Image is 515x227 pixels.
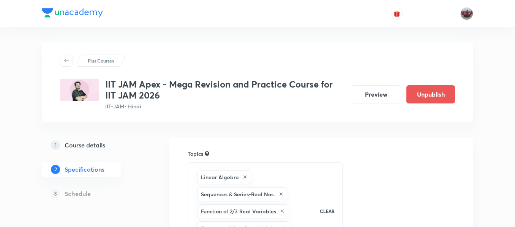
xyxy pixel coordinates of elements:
[42,138,145,153] a: 1Course details
[201,173,239,181] h6: Linear Algebra
[188,150,203,158] h6: Topics
[51,141,60,150] p: 1
[51,189,60,198] p: 3
[105,102,346,110] p: IIT-JAM • Hindi
[42,8,103,17] img: Company Logo
[460,7,473,20] img: amirhussain Hussain
[406,85,455,103] button: Unpublish
[60,79,99,101] img: 78F4999C-592E-40F3-8ECA-68B480504E8D_plus.png
[65,189,91,198] h5: Schedule
[201,190,275,198] h6: Sequences & Series-Real Nos.
[42,8,103,19] a: Company Logo
[65,165,104,174] h5: Specifications
[393,10,400,17] img: avatar
[205,150,209,157] div: Search for topics
[65,141,105,150] h5: Course details
[352,85,400,103] button: Preview
[51,165,60,174] p: 2
[320,208,335,214] p: CLEAR
[391,8,403,20] button: avatar
[105,79,346,101] h3: IIT JAM Apex - Mega Revision and Practice Course for IIT JAM 2026
[88,57,114,64] p: Plus Courses
[201,207,276,215] h6: Function of 2/3 Real Variables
